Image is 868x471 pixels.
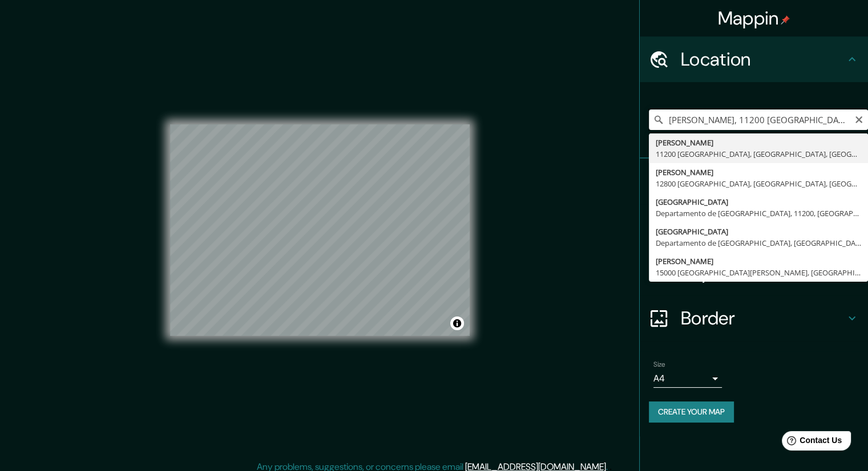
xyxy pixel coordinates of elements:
[640,36,868,82] div: Location
[649,401,734,423] button: Create your map
[656,237,861,249] div: Departamento de [GEOGRAPHIC_DATA], [GEOGRAPHIC_DATA]
[718,7,790,30] h4: Mappin
[656,148,861,160] div: 11200 [GEOGRAPHIC_DATA], [GEOGRAPHIC_DATA], [GEOGRAPHIC_DATA]
[640,204,868,250] div: Style
[653,360,665,370] label: Size
[170,124,470,336] canvas: Map
[656,178,861,189] div: 12800 [GEOGRAPHIC_DATA], [GEOGRAPHIC_DATA], [GEOGRAPHIC_DATA]
[656,208,861,219] div: Departamento de [GEOGRAPHIC_DATA], 11200, [GEOGRAPHIC_DATA]
[681,307,845,330] h4: Border
[653,370,722,388] div: A4
[450,316,464,330] button: Toggle attribution
[640,250,868,295] div: Layout
[656,137,861,148] div: [PERSON_NAME]
[781,15,790,25] img: pin-icon.png
[640,159,868,204] div: Pins
[649,109,868,130] input: Pick your city or area
[656,226,861,237] div: [GEOGRAPHIC_DATA]
[656,255,861,267] div: [PERSON_NAME]
[681,48,845,71] h4: Location
[640,295,868,341] div: Border
[656,167,861,178] div: [PERSON_NAME]
[656,196,861,208] div: [GEOGRAPHIC_DATA]
[681,261,845,284] h4: Layout
[854,113,863,124] button: Clear
[766,427,855,458] iframe: Help widget launcher
[656,267,861,278] div: 15000 [GEOGRAPHIC_DATA][PERSON_NAME], [GEOGRAPHIC_DATA], [GEOGRAPHIC_DATA]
